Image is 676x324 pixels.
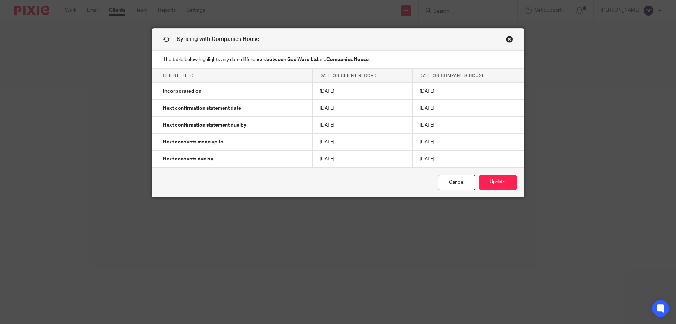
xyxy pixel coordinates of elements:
td: Next accounts due by [152,151,313,167]
td: [DATE] [413,117,524,134]
td: Incorporated on [152,83,313,100]
td: [DATE] [413,151,524,167]
span: Syncing with Companies House [177,36,259,42]
td: [DATE] [313,117,413,134]
a: Close this dialog window [506,36,513,45]
td: Next accounts made up to [152,134,313,151]
td: [DATE] [413,83,524,100]
th: Date on Companies House [413,69,524,83]
td: [DATE] [313,134,413,151]
th: Client field [152,69,313,83]
td: [DATE] [313,83,413,100]
button: Update [479,175,517,190]
strong: Companies House [326,57,369,62]
td: Next confirmation statement date [152,100,313,117]
a: Cancel [438,175,475,190]
td: [DATE] [313,100,413,117]
td: Next confirmation statement due by [152,117,313,134]
td: [DATE] [413,134,524,151]
td: [DATE] [313,151,413,167]
td: [DATE] [413,100,524,117]
strong: between Gas Worx Ltd [266,57,318,62]
p: The table below highlights any date differences and . [152,51,524,69]
th: Date on client record [313,69,413,83]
